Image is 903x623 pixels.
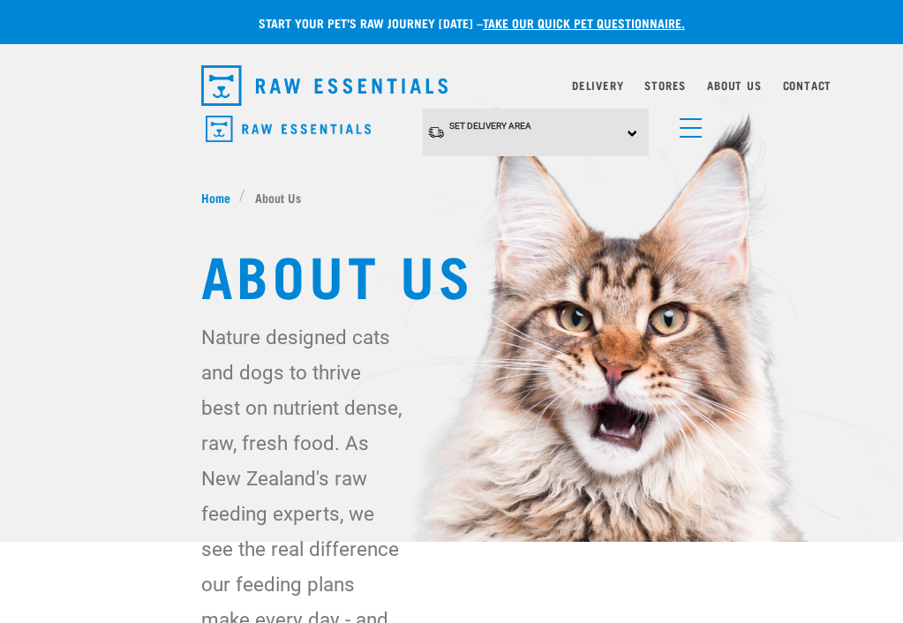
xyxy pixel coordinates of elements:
a: Home [201,188,240,206]
img: van-moving.png [427,125,445,139]
nav: dropdown navigation [187,58,717,113]
img: Raw Essentials Logo [201,65,448,106]
span: Set Delivery Area [449,121,531,131]
a: About Us [707,82,761,88]
nav: breadcrumbs [201,188,703,206]
h1: About Us [201,242,703,305]
a: Contact [783,82,832,88]
a: take our quick pet questionnaire. [483,19,685,26]
a: Delivery [572,82,623,88]
img: Raw Essentials Logo [206,116,371,143]
span: Home [201,188,230,206]
a: Stores [644,82,686,88]
a: menu [671,108,703,139]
